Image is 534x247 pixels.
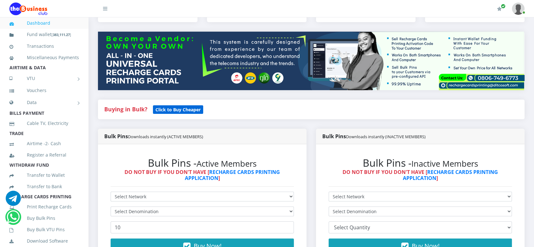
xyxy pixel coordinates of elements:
a: VTU [9,71,79,86]
a: Chat for support [7,214,20,225]
a: Fund wallet[383,111.27] [9,27,79,42]
i: Renew/Upgrade Subscription [497,6,502,11]
a: Buy Bulk Pins [9,211,79,225]
a: Dashboard [9,16,79,30]
small: [ ] [52,32,71,37]
h2: Bulk Pins - [329,157,512,169]
img: multitenant_rcp.png [98,32,525,90]
span: Renew/Upgrade Subscription [501,4,506,9]
a: Print Recharge Cards [9,200,79,214]
a: RECHARGE CARDS PRINTING APPLICATION [185,169,280,182]
small: Active Members [197,158,257,169]
strong: Buying in Bulk? [104,105,147,113]
small: Downloads instantly (INACTIVE MEMBERS) [346,134,426,139]
a: Transfer to Bank [9,179,79,194]
a: Transfer to Wallet [9,168,79,182]
small: Downloads instantly (ACTIVE MEMBERS) [128,134,203,139]
strong: DO NOT BUY IF YOU DON'T HAVE [ ] [124,169,280,182]
a: Cable TV, Electricity [9,116,79,131]
a: Chat for support [6,195,21,206]
b: Click to Buy Cheaper [155,107,201,113]
strong: DO NOT BUY IF YOU DON'T HAVE [ ] [343,169,498,182]
a: Click to Buy Cheaper [153,105,203,113]
a: Transactions [9,39,79,53]
a: Vouchers [9,83,79,98]
small: Inactive Members [411,158,478,169]
img: Logo [9,3,47,15]
a: RECHARGE CARDS PRINTING APPLICATION [403,169,498,182]
a: Miscellaneous Payments [9,50,79,65]
img: User [512,3,525,15]
input: Enter Quantity [111,221,294,233]
b: 383,111.27 [53,32,70,37]
strong: Bulk Pins [322,133,426,140]
strong: Bulk Pins [104,133,203,140]
a: Buy Bulk VTU Pins [9,222,79,237]
a: Data [9,95,79,110]
a: Register a Referral [9,148,79,162]
a: Airtime -2- Cash [9,136,79,151]
h2: Bulk Pins - [111,157,294,169]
